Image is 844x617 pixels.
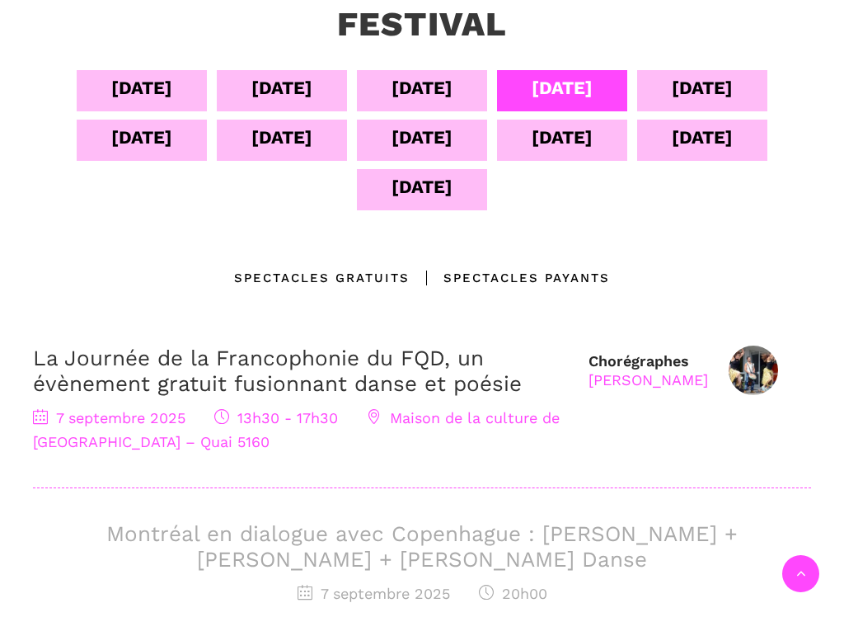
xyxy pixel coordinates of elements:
div: [DATE] [532,73,593,102]
span: 7 septembre 2025 [298,585,450,602]
img: DSC_1211TaafeFanga2017 [729,346,778,395]
div: [DATE] [251,123,312,152]
div: Spectacles Payants [410,268,610,288]
div: [DATE] [111,73,172,102]
h3: Montréal en dialogue avec Copenhague : [PERSON_NAME] + [PERSON_NAME] + [PERSON_NAME] Danse [33,521,811,572]
div: Spectacles gratuits [234,268,410,288]
div: [DATE] [392,73,452,102]
span: 13h30 - 17h30 [214,409,338,426]
span: 20h00 [479,585,547,602]
div: [DATE] [672,73,733,102]
div: [PERSON_NAME] [588,370,708,389]
div: [DATE] [251,73,312,102]
div: [DATE] [392,172,452,201]
div: [DATE] [672,123,733,152]
div: [DATE] [532,123,593,152]
div: [DATE] [111,123,172,152]
span: 7 septembre 2025 [33,409,185,426]
div: [DATE] [392,123,452,152]
div: Chorégraphes [588,351,708,390]
a: La Journée de la Francophonie du FQD, un évènement gratuit fusionnant danse et poésie [33,346,522,396]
